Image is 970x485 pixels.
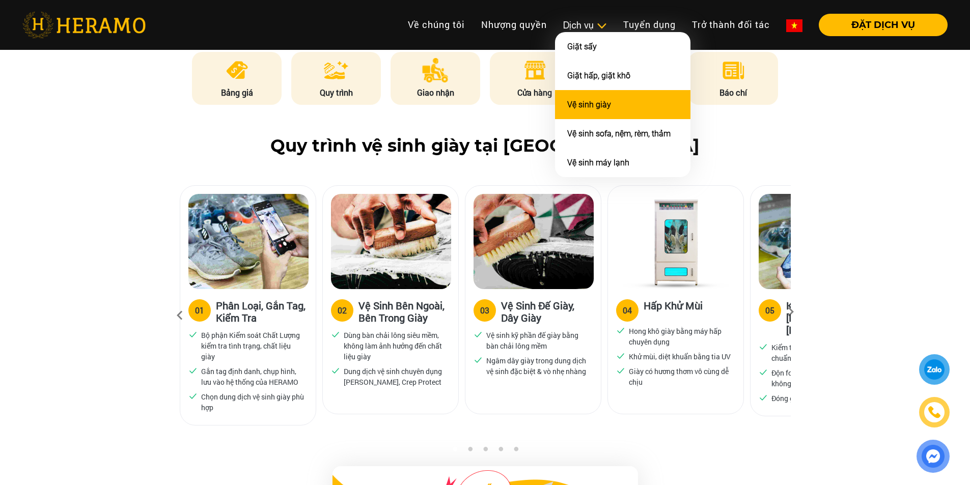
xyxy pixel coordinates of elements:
a: Vệ sinh máy lạnh [567,158,629,167]
img: checked.svg [188,330,198,339]
button: 5 [511,446,521,457]
img: checked.svg [616,351,625,360]
h3: Vệ Sinh Bên Ngoài, Bên Trong Giày [358,299,450,324]
div: 02 [338,304,347,317]
h3: Phân Loại, Gắn Tag, Kiểm Tra [216,299,308,324]
p: Hong khô giày bằng máy hấp chuyên dụng [629,326,732,347]
img: heramo-logo.png [22,12,146,38]
img: delivery.png [422,58,449,82]
button: 3 [480,446,490,457]
a: Vệ sinh sofa, nệm, rèm, thảm [567,129,671,138]
p: Quy trình [291,87,381,99]
p: Đóng gói & giao đến khách hàng [771,393,874,404]
img: checked.svg [474,355,483,364]
img: vn-flag.png [786,19,802,32]
img: checked.svg [188,391,198,401]
img: process.png [324,58,348,82]
h3: Vệ Sinh Đế Giày, Dây Giày [501,299,593,324]
img: checked.svg [759,367,768,377]
img: phone-icon [928,406,940,418]
p: Bộ phận Kiểm soát Chất Lượng kiểm tra tình trạng, chất liệu giày [201,330,304,362]
p: Chọn dung dịch vệ sinh giày phù hợp [201,391,304,413]
a: Về chúng tôi [400,14,473,36]
img: checked.svg [331,330,340,339]
div: 05 [765,304,774,317]
p: Bảng giá [192,87,282,99]
button: ĐẶT DỊCH VỤ [819,14,948,36]
a: ĐẶT DỊCH VỤ [811,20,948,30]
a: phone-icon [921,398,948,426]
p: Giao nhận [391,87,480,99]
img: Heramo quy trinh ve sinh giay ben ngoai ben trong [331,194,451,289]
p: Ngâm dây giày trong dung dịch vệ sinh đặc biệt & vò nhẹ nhàng [486,355,589,377]
img: Heramo quy trinh ve sinh giay phan loai gan tag kiem tra [188,194,309,289]
p: Dùng bàn chải lông siêu mềm, không làm ảnh hưởng đến chất liệu giày [344,330,447,362]
a: Vệ sinh giày [567,100,611,109]
p: Khử mùi, diệt khuẩn bằng tia UV [629,351,731,362]
img: Heramo quy trinh ve sinh kiem tra chat luong dong goi [759,194,879,289]
p: Kiểm tra chất lượng xử lý đạt chuẩn [771,342,874,363]
img: checked.svg [616,366,625,375]
p: Vệ sinh kỹ phần đế giày bằng bàn chải lông mềm [486,330,589,351]
p: Dung dịch vệ sinh chuyên dụng [PERSON_NAME], Crep Protect [344,366,447,387]
img: checked.svg [188,366,198,375]
img: checked.svg [759,393,768,402]
a: Nhượng quyền [473,14,555,36]
div: 03 [480,304,489,317]
button: 1 [450,446,460,457]
img: news.png [721,58,746,82]
p: Cửa hàng [490,87,579,99]
h3: Kiểm Tra Chất [PERSON_NAME] & [PERSON_NAME] [786,299,878,336]
div: 04 [623,304,632,317]
h2: Quy trình vệ sinh giày tại [GEOGRAPHIC_DATA] [22,135,948,156]
div: Dịch vụ [563,18,607,32]
p: Độn foam để giữ form giày không biến dạng [771,367,874,389]
a: Giặt hấp, giặt khô [567,71,630,80]
img: Heramo quy trinh ve sinh hap khu mui giay bang may hap uv [616,194,736,289]
p: Giày có hương thơm vô cùng dễ chịu [629,366,732,387]
button: 4 [495,446,506,457]
img: subToggleIcon [596,21,607,31]
a: Tuyển dụng [615,14,684,36]
a: Giặt sấy [567,42,597,51]
p: Báo chí [688,87,778,99]
h3: Hấp Khử Mùi [644,299,703,320]
img: Heramo quy trinh ve sinh de giay day giay [474,194,594,289]
p: Gắn tag định danh, chụp hình, lưu vào hệ thống của HERAMO [201,366,304,387]
div: 01 [195,304,204,317]
img: checked.svg [759,342,768,351]
img: pricing.png [225,58,250,82]
img: checked.svg [331,366,340,375]
img: checked.svg [474,330,483,339]
img: checked.svg [616,326,625,335]
a: Trở thành đối tác [684,14,778,36]
button: 2 [465,446,475,457]
img: store.png [522,58,547,82]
